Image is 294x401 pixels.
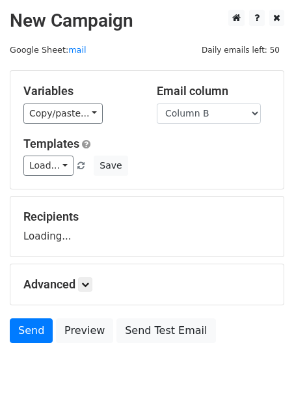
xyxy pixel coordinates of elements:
h2: New Campaign [10,10,284,32]
a: Send Test Email [116,318,215,343]
button: Save [94,156,127,176]
a: mail [68,45,86,55]
h5: Variables [23,84,137,98]
a: Preview [56,318,113,343]
h5: Advanced [23,277,271,292]
h5: Email column [157,84,271,98]
div: Loading... [23,210,271,243]
h5: Recipients [23,210,271,224]
span: Daily emails left: 50 [197,43,284,57]
small: Google Sheet: [10,45,87,55]
a: Templates [23,137,79,150]
a: Send [10,318,53,343]
a: Load... [23,156,73,176]
a: Daily emails left: 50 [197,45,284,55]
a: Copy/paste... [23,104,103,124]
